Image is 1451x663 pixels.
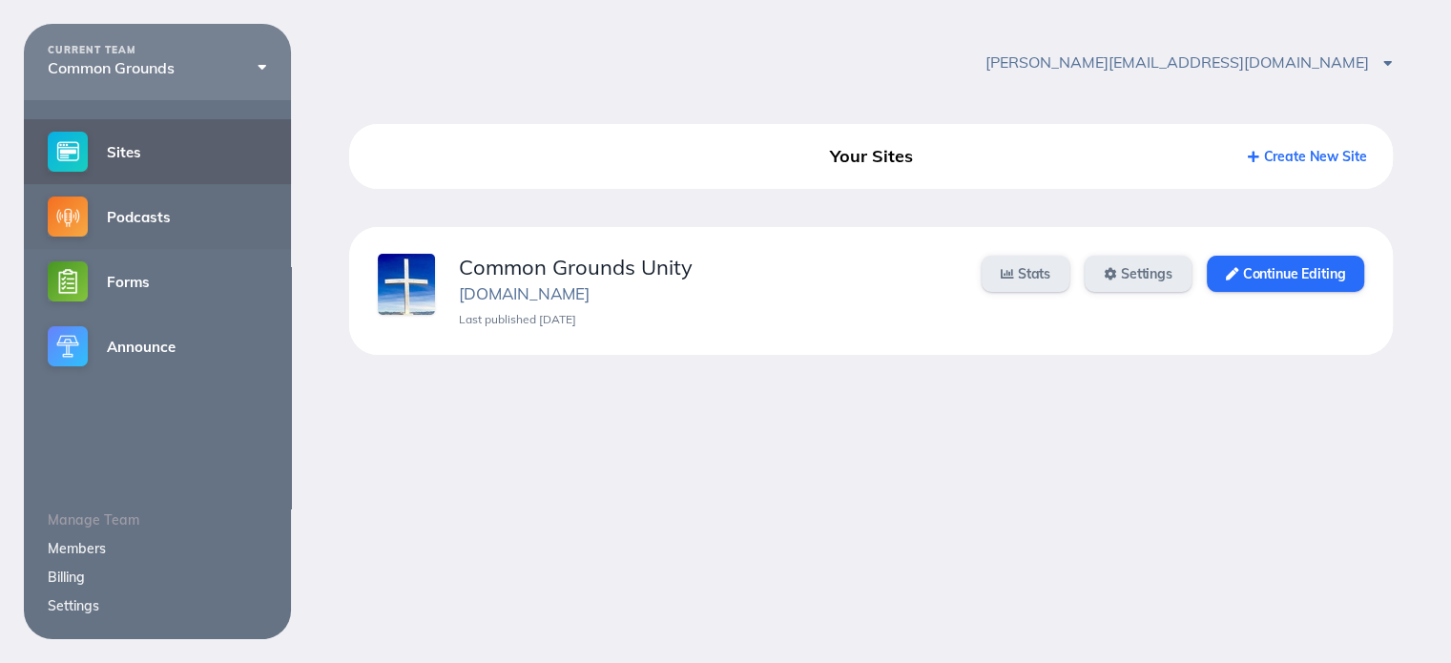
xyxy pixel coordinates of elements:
img: podcasts-small@2x.png [48,197,88,237]
div: Last published [DATE] [459,313,958,326]
a: Sites [24,119,291,184]
img: sites-small@2x.png [48,132,88,172]
div: Common Grounds [48,59,267,76]
a: [DOMAIN_NAME] [459,283,590,303]
a: Settings [1085,256,1192,292]
a: Create New Site [1248,148,1367,165]
img: xtnzjxaqg6bxxkxj.jpg [378,254,435,314]
img: forms-small@2x.png [48,261,88,301]
a: Billing [48,569,85,586]
a: Announce [24,314,291,379]
div: CURRENT TEAM [48,45,267,56]
span: [PERSON_NAME][EMAIL_ADDRESS][DOMAIN_NAME] [985,52,1393,72]
a: Members [48,540,106,557]
a: Continue Editing [1207,256,1364,292]
a: Forms [24,249,291,314]
a: Settings [48,597,99,614]
img: announce-small@2x.png [48,326,88,366]
a: Podcasts [24,184,291,249]
div: Common Grounds Unity [459,256,958,280]
div: Your Sites [706,139,1036,174]
a: Stats [982,256,1069,292]
span: Manage Team [48,511,139,528]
